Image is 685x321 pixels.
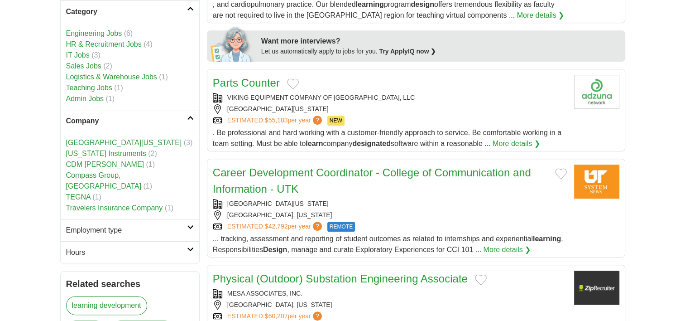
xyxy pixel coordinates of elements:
a: Engineering Jobs [66,29,122,37]
a: Employment type [61,219,199,241]
img: apply-iq-scientist.png [211,25,254,62]
a: Hours [61,241,199,263]
span: REMOTE [327,222,355,232]
a: IT Jobs [66,51,90,59]
span: ? [313,116,322,125]
h2: Category [66,6,187,17]
h2: Employment type [66,225,187,236]
strong: Design [263,246,287,253]
strong: learning [356,0,384,8]
div: Let us automatically apply to jobs for you. [261,47,620,56]
a: ESTIMATED:$55,183per year? [227,116,324,126]
span: (1) [114,84,123,92]
span: . Be professional and hard working with a customer-friendly approach to service. Be comfortable w... [213,129,561,147]
a: Career Development Coordinator - College of Communication and Information - UTK [213,166,531,195]
strong: learning [533,235,561,243]
span: ? [313,311,322,321]
span: (4) [144,40,153,48]
a: [GEOGRAPHIC_DATA][US_STATE] [66,139,182,146]
a: Parts Counter [213,77,280,89]
span: (1) [144,182,153,190]
div: [GEOGRAPHIC_DATA], [US_STATE] [213,210,567,220]
a: ESTIMATED:$60,207per year? [227,311,324,321]
span: ... tracking, assessment and reporting of student outcomes as related to internships and experien... [213,235,563,253]
span: $42,792 [265,223,288,230]
h2: Company [66,116,187,126]
span: (1) [146,160,155,168]
span: (1) [165,204,174,212]
a: More details ❯ [483,244,531,255]
a: Sales Jobs [66,62,101,70]
strong: designated [352,140,390,147]
span: (6) [124,29,133,37]
span: $60,207 [265,312,288,320]
span: NEW [327,116,345,126]
a: TEGNA [66,193,91,201]
a: More details ❯ [517,10,565,21]
strong: learn [306,140,323,147]
span: , and cardiopulmonary practice. Our blended program offers tremendous flexibility as faculty are ... [213,0,555,19]
strong: design [411,0,434,8]
h2: Related searches [66,277,194,291]
a: [US_STATE] Instruments [66,150,146,157]
div: MESA ASSOCIATES, INC. [213,289,567,298]
a: CDM [PERSON_NAME] [66,160,144,168]
a: Category [61,0,199,23]
a: More details ❯ [493,138,540,149]
div: Want more interviews? [261,36,620,47]
a: Physical (Outdoor) Substation Engineering Associate [213,272,468,285]
button: Add to favorite jobs [555,168,567,179]
a: Admin Jobs [66,95,104,102]
span: (1) [106,95,115,102]
a: Teaching Jobs [66,84,112,92]
a: learning development [66,296,147,315]
span: (2) [148,150,157,157]
a: Compass Group, [GEOGRAPHIC_DATA] [66,171,142,190]
div: VIKING EQUIPMENT COMPANY OF [GEOGRAPHIC_DATA], LLC [213,93,567,102]
h2: Hours [66,247,187,258]
span: (3) [91,51,101,59]
span: (1) [159,73,168,81]
img: University of Tennessee logo [574,165,619,199]
a: Company [61,110,199,132]
span: $55,183 [265,117,288,124]
span: (1) [92,193,101,201]
a: [GEOGRAPHIC_DATA][US_STATE] [227,200,329,207]
img: Company logo [574,75,619,109]
div: [GEOGRAPHIC_DATA], [US_STATE] [213,300,567,310]
a: Logistics & Warehouse Jobs [66,73,157,81]
a: Travelers Insurance Company [66,204,163,212]
a: Try ApplyIQ now ❯ [379,48,436,55]
button: Add to favorite jobs [475,274,487,285]
span: (3) [184,139,193,146]
a: HR & Recruitment Jobs [66,40,142,48]
span: ? [313,222,322,231]
span: (2) [103,62,112,70]
img: Company logo [574,271,619,305]
div: [GEOGRAPHIC_DATA][US_STATE] [213,104,567,114]
a: ESTIMATED:$42,792per year? [227,222,324,232]
button: Add to favorite jobs [287,78,299,89]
